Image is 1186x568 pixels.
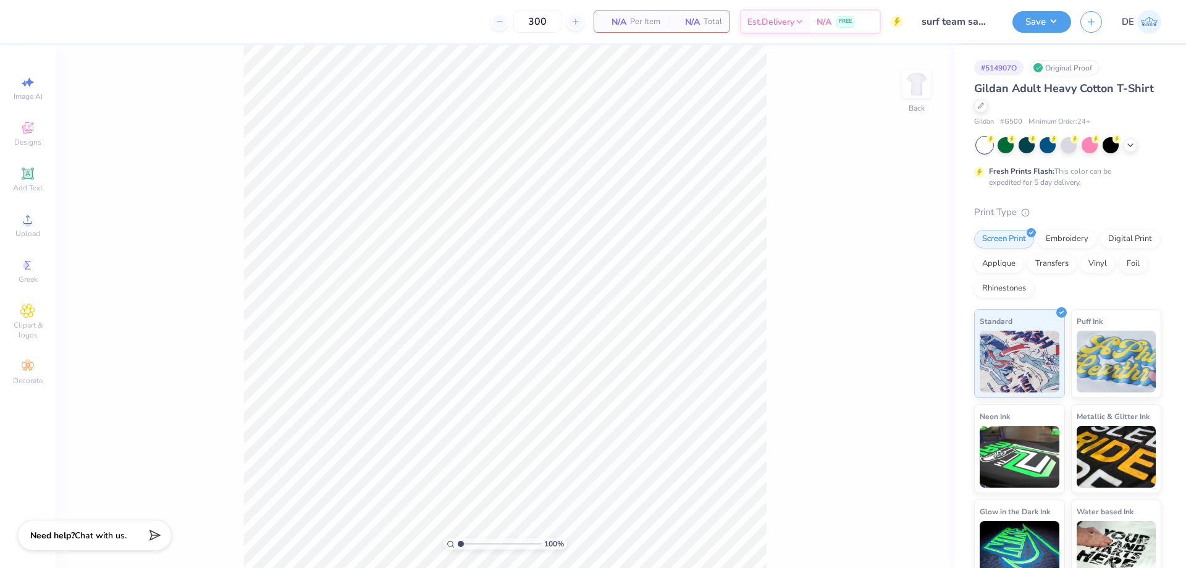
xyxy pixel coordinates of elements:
[980,331,1059,392] img: Standard
[14,137,41,147] span: Designs
[1077,505,1133,518] span: Water based Ink
[1000,117,1022,127] span: # G500
[904,72,929,96] img: Back
[19,274,38,284] span: Greek
[630,15,660,28] span: Per Item
[6,320,49,340] span: Clipart & logos
[1100,230,1160,248] div: Digital Print
[14,91,43,101] span: Image AI
[974,60,1024,75] div: # 514907O
[1077,315,1103,328] span: Puff Ink
[974,255,1024,273] div: Applique
[974,230,1034,248] div: Screen Print
[974,117,994,127] span: Gildan
[1122,15,1134,29] span: DE
[1080,255,1115,273] div: Vinyl
[974,81,1154,96] span: Gildan Adult Heavy Cotton T-Shirt
[1137,10,1161,34] img: Djian Evardoni
[980,426,1059,488] img: Neon Ink
[817,15,831,28] span: N/A
[544,538,564,549] span: 100 %
[1012,11,1071,33] button: Save
[15,229,40,239] span: Upload
[989,166,1141,188] div: This color can be expedited for 5 day delivery.
[513,11,561,33] input: – –
[13,183,43,193] span: Add Text
[912,9,1003,34] input: Untitled Design
[1028,117,1090,127] span: Minimum Order: 24 +
[13,376,43,386] span: Decorate
[1030,60,1099,75] div: Original Proof
[909,103,925,114] div: Back
[747,15,794,28] span: Est. Delivery
[1077,410,1150,423] span: Metallic & Glitter Ink
[1038,230,1096,248] div: Embroidery
[839,17,852,26] span: FREE
[1077,426,1156,488] img: Metallic & Glitter Ink
[980,410,1010,423] span: Neon Ink
[1027,255,1077,273] div: Transfers
[980,505,1050,518] span: Glow in the Dark Ink
[75,530,127,541] span: Chat with us.
[30,530,75,541] strong: Need help?
[980,315,1012,328] span: Standard
[1119,255,1148,273] div: Foil
[989,166,1054,176] strong: Fresh Prints Flash:
[602,15,626,28] span: N/A
[1077,331,1156,392] img: Puff Ink
[974,205,1161,219] div: Print Type
[704,15,722,28] span: Total
[675,15,700,28] span: N/A
[974,279,1034,298] div: Rhinestones
[1122,10,1161,34] a: DE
